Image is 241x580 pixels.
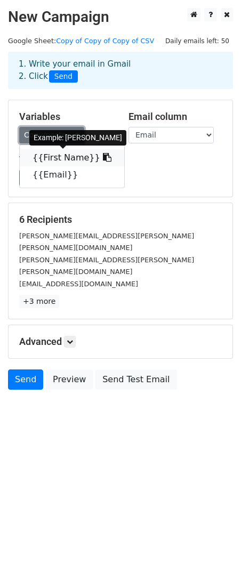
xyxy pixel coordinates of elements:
[8,369,43,390] a: Send
[188,529,241,580] iframe: Chat Widget
[29,130,126,146] div: Example: [PERSON_NAME]
[19,336,222,348] h5: Advanced
[95,369,176,390] a: Send Test Email
[8,8,233,26] h2: New Campaign
[11,58,230,83] div: 1. Write your email in Gmail 2. Click
[19,232,194,252] small: [PERSON_NAME][EMAIL_ADDRESS][PERSON_NAME][PERSON_NAME][DOMAIN_NAME]
[162,37,233,45] a: Daily emails left: 50
[20,149,124,166] a: {{First Name}}
[49,70,78,83] span: Send
[46,369,93,390] a: Preview
[8,37,154,45] small: Google Sheet:
[56,37,154,45] a: Copy of Copy of Copy of CSV
[19,111,113,123] h5: Variables
[128,111,222,123] h5: Email column
[19,256,194,276] small: [PERSON_NAME][EMAIL_ADDRESS][PERSON_NAME][PERSON_NAME][DOMAIN_NAME]
[19,214,222,225] h5: 6 Recipients
[19,127,84,143] a: Copy/paste...
[19,280,138,288] small: [EMAIL_ADDRESS][DOMAIN_NAME]
[162,35,233,47] span: Daily emails left: 50
[19,295,59,308] a: +3 more
[20,166,124,183] a: {{Email}}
